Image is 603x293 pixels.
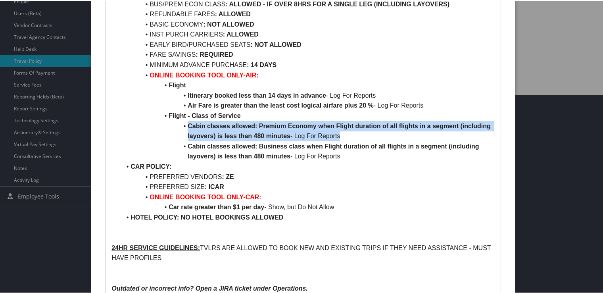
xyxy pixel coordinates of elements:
[121,39,495,49] li: EARLY BIRD/PURCHASED SEATS
[196,50,233,57] strong: : REQUIRED
[188,122,492,139] strong: Cabin classes allowed: Premium Economy when Flight duration of all flights in a segment (includin...
[250,40,301,47] strong: : NOT ALLOWED
[121,29,495,39] li: INST PURCH CARRIERS
[121,201,495,212] li: - Show, but Do Not Allow
[205,183,224,189] strong: : ICAR
[247,61,277,67] strong: : 14 DAYS
[121,90,495,100] li: - Log For Reports
[203,20,254,27] strong: : NOT ALLOWED
[121,59,495,69] li: MINIMUM ADVANCE PURCHASE
[121,141,495,161] li: - Log For Reports
[131,213,283,220] strong: HOTEL POLICY: NO HOTEL BOOKINGS ALLOWED
[223,30,259,37] strong: : ALLOWED
[121,120,495,141] li: - Log For Reports
[169,112,240,118] strong: Flight - Class of Service
[188,101,374,108] strong: Air Fare is greater than the least cost logical airfare plus 20 %
[215,10,251,17] strong: : ALLOWED
[111,244,200,251] u: 24HR SERVICE GUIDELINES:
[188,91,326,98] strong: Itinerary booked less than 14 days in advance
[121,171,495,181] li: PREFERRED VENDORS
[111,242,495,262] p: TVLRS ARE ALLOWED TO BOOK NEW AND EXISTING TRIPS IF THEY NEED ASSISTANCE - MUST HAVE PROFILES
[121,19,495,29] li: BASIC ECONOMY
[150,71,258,78] strong: ONLINE BOOKING TOOL ONLY-AIR:
[111,284,308,291] em: Outdated or incorrect info? Open a JIRA ticket under Operations.
[121,100,495,110] li: - Log For Reports
[121,181,495,191] li: PREFERRED SIZE
[169,81,186,88] strong: Flight
[150,193,261,200] strong: ONLINE BOOKING TOOL ONLY-CAR:
[131,162,171,169] strong: CAR POLICY:
[169,203,264,210] strong: Car rate greater than $1 per day
[121,49,495,59] li: FARE SAVINGS
[222,173,234,179] strong: : ZE
[188,142,481,159] strong: Cabin classes allowed: Business class when Flight duration of all flights in a segment (including...
[121,8,495,19] li: REFUNDABLE FARES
